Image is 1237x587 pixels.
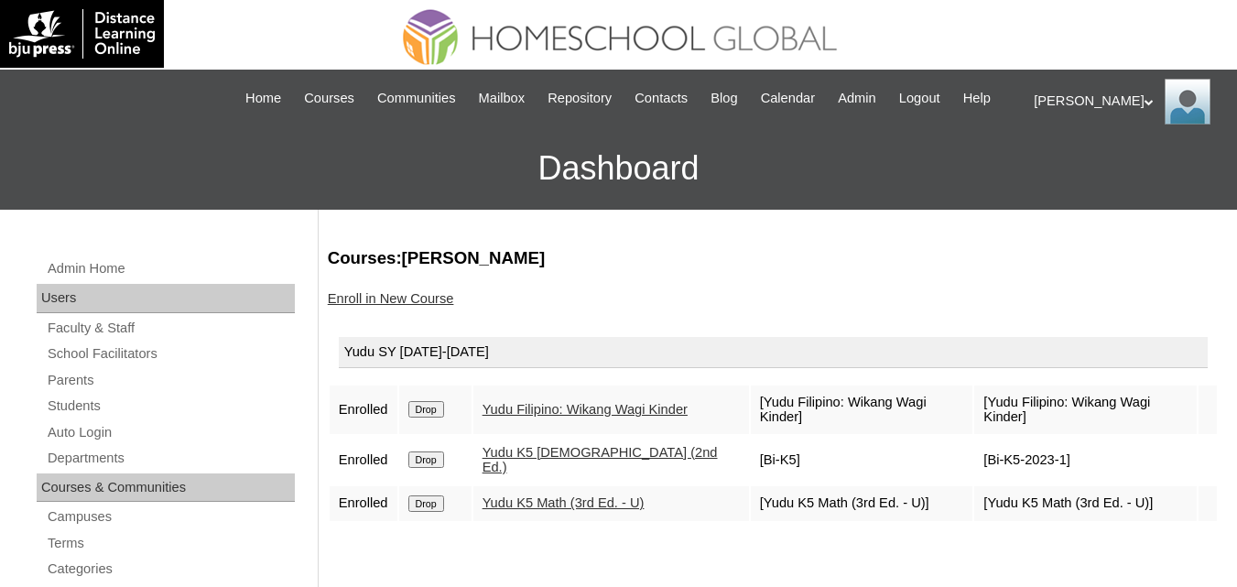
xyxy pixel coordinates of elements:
[46,317,295,340] a: Faculty & Staff
[548,88,612,109] span: Repository
[899,88,940,109] span: Logout
[635,88,688,109] span: Contacts
[751,436,973,484] td: [Bi-K5]
[761,88,815,109] span: Calendar
[46,369,295,392] a: Parents
[46,447,295,470] a: Departments
[701,88,746,109] a: Blog
[37,473,295,503] div: Courses & Communities
[752,88,824,109] a: Calendar
[37,284,295,313] div: Users
[408,451,444,468] input: Drop
[625,88,697,109] a: Contacts
[295,88,364,109] a: Courses
[368,88,465,109] a: Communities
[483,445,718,475] a: Yudu K5 [DEMOGRAPHIC_DATA] (2nd Ed.)
[377,88,456,109] span: Communities
[46,421,295,444] a: Auto Login
[328,291,454,306] a: Enroll in New Course
[974,436,1197,484] td: [Bi-K5-2023-1]
[330,486,397,521] td: Enrolled
[963,88,991,109] span: Help
[46,395,295,418] a: Students
[46,558,295,581] a: Categories
[46,505,295,528] a: Campuses
[1034,79,1219,125] div: [PERSON_NAME]
[751,386,973,434] td: [Yudu Filipino: Wikang Wagi Kinder]
[954,88,1000,109] a: Help
[46,342,295,365] a: School Facilitators
[339,337,1208,368] div: Yudu SY [DATE]-[DATE]
[330,436,397,484] td: Enrolled
[245,88,281,109] span: Home
[751,486,973,521] td: [Yudu K5 Math (3rd Ed. - U)]
[46,257,295,280] a: Admin Home
[974,486,1197,521] td: [Yudu K5 Math (3rd Ed. - U)]
[829,88,885,109] a: Admin
[328,246,1219,270] h3: Courses:[PERSON_NAME]
[483,495,645,510] a: Yudu K5 Math (3rd Ed. - U)
[408,401,444,418] input: Drop
[46,532,295,555] a: Terms
[838,88,876,109] span: Admin
[483,402,688,417] a: Yudu Filipino: Wikang Wagi Kinder
[470,88,535,109] a: Mailbox
[9,9,155,59] img: logo-white.png
[711,88,737,109] span: Blog
[330,386,397,434] td: Enrolled
[408,495,444,512] input: Drop
[890,88,949,109] a: Logout
[1165,79,1210,125] img: Ariane Ebuen
[538,88,621,109] a: Repository
[236,88,290,109] a: Home
[974,386,1197,434] td: [Yudu Filipino: Wikang Wagi Kinder]
[304,88,354,109] span: Courses
[9,127,1228,210] h3: Dashboard
[479,88,526,109] span: Mailbox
